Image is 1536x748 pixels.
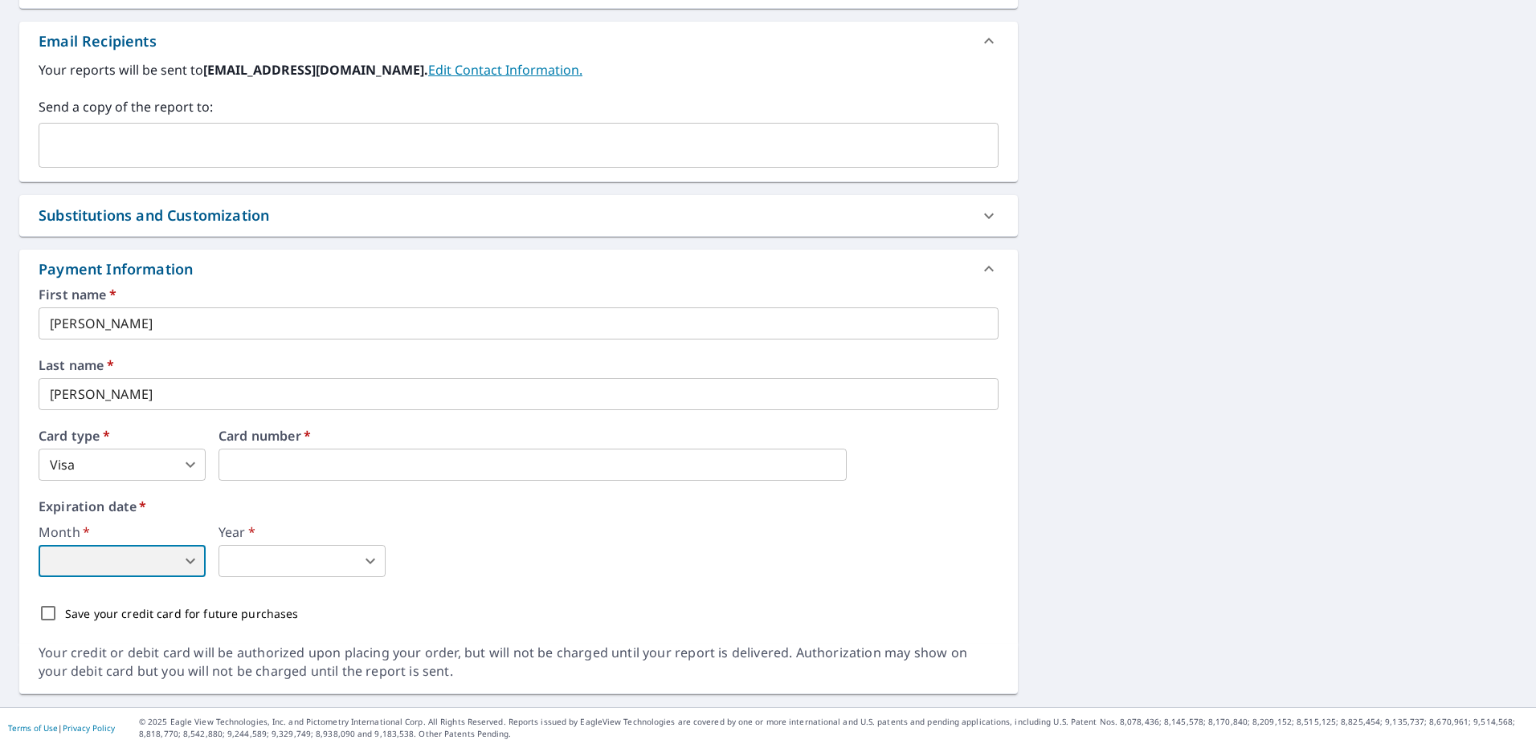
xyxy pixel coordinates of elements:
[39,258,199,280] div: Payment Information
[65,605,299,622] p: Save your credit card for future purchases
[19,195,1018,236] div: Substitutions and Customization
[39,500,999,513] label: Expiration date
[19,250,1018,288] div: Payment Information
[39,545,206,577] div: ​
[39,526,206,539] label: Month
[63,722,115,734] a: Privacy Policy
[39,30,157,52] div: Email Recipients
[219,429,999,442] label: Card number
[39,60,999,79] label: Your reports will be sent to
[39,288,999,301] label: First name
[39,97,999,116] label: Send a copy of the report to:
[19,22,1018,60] div: Email Recipients
[219,526,386,539] label: Year
[203,61,428,79] b: [EMAIL_ADDRESS][DOMAIN_NAME].
[39,205,269,226] div: Substitutions and Customization
[8,722,58,734] a: Terms of Use
[39,359,999,372] label: Last name
[139,716,1528,740] p: © 2025 Eagle View Technologies, Inc. and Pictometry International Corp. All Rights Reserved. Repo...
[39,449,206,481] div: Visa
[219,545,386,577] div: ​
[39,429,206,442] label: Card type
[428,61,582,79] a: EditContactInfo
[219,449,847,481] iframe: secure payment field
[8,723,115,733] p: |
[39,644,999,681] div: Your credit or debit card will be authorized upon placing your order, but will not be charged unt...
